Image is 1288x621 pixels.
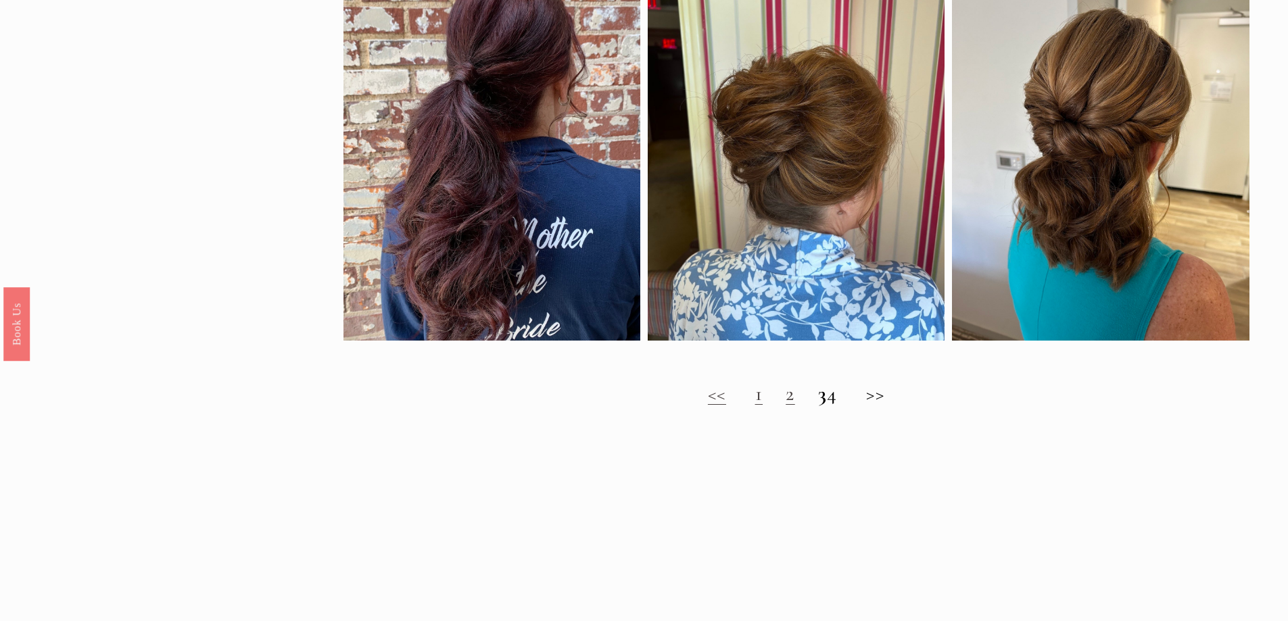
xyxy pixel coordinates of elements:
[755,381,763,406] a: 1
[3,287,30,360] a: Book Us
[708,381,726,406] a: <<
[818,381,828,406] strong: 3
[786,381,795,406] a: 2
[343,382,1249,406] h2: 4 >>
